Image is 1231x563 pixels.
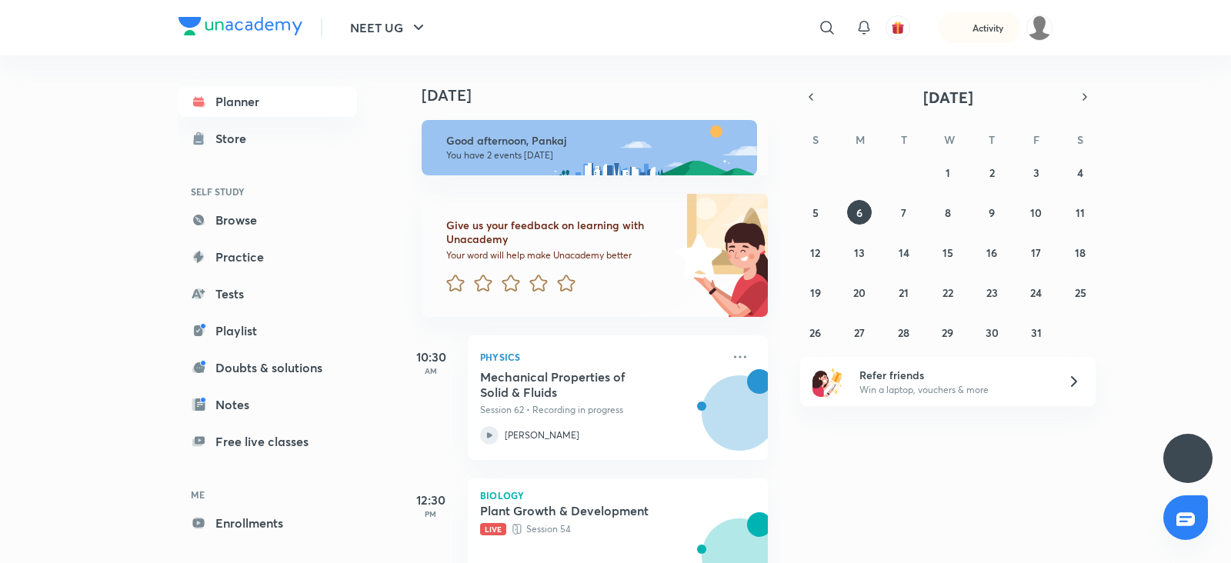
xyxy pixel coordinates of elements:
[803,240,828,265] button: October 12, 2025
[853,285,866,300] abbr: October 20, 2025
[422,120,757,175] img: afternoon
[936,160,960,185] button: October 1, 2025
[812,205,819,220] abbr: October 5, 2025
[892,320,916,345] button: October 28, 2025
[178,481,357,508] h6: ME
[178,17,302,35] img: Company Logo
[986,245,997,260] abbr: October 16, 2025
[803,200,828,225] button: October 5, 2025
[400,509,462,518] p: PM
[898,325,909,340] abbr: October 28, 2025
[1026,15,1053,41] img: Pankaj Saproo
[945,205,951,220] abbr: October 8, 2025
[1024,200,1049,225] button: October 10, 2025
[946,165,950,180] abbr: October 1, 2025
[178,205,357,235] a: Browse
[400,348,462,366] h5: 10:30
[847,240,872,265] button: October 13, 2025
[400,366,462,375] p: AM
[178,426,357,457] a: Free live classes
[1179,449,1197,468] img: ttu
[1076,205,1085,220] abbr: October 11, 2025
[892,240,916,265] button: October 14, 2025
[446,218,671,246] h6: Give us your feedback on learning with Unacademy
[859,367,1049,383] h6: Refer friends
[1031,245,1041,260] abbr: October 17, 2025
[954,18,968,37] img: activity
[899,285,909,300] abbr: October 21, 2025
[901,205,906,220] abbr: October 7, 2025
[891,21,905,35] img: avatar
[989,165,995,180] abbr: October 2, 2025
[810,245,820,260] abbr: October 12, 2025
[400,491,462,509] h5: 12:30
[847,200,872,225] button: October 6, 2025
[1077,165,1083,180] abbr: October 4, 2025
[809,325,821,340] abbr: October 26, 2025
[886,15,910,40] button: avatar
[942,325,953,340] abbr: October 29, 2025
[1033,165,1039,180] abbr: October 3, 2025
[1024,280,1049,305] button: October 24, 2025
[1030,285,1042,300] abbr: October 24, 2025
[979,160,1004,185] button: October 2, 2025
[341,12,437,43] button: NEET UG
[892,280,916,305] button: October 21, 2025
[979,320,1004,345] button: October 30, 2025
[1024,240,1049,265] button: October 17, 2025
[480,403,722,417] p: Session 62 • Recording in progress
[812,132,819,147] abbr: Sunday
[944,132,955,147] abbr: Wednesday
[1031,325,1042,340] abbr: October 31, 2025
[1075,285,1086,300] abbr: October 25, 2025
[803,320,828,345] button: October 26, 2025
[178,389,357,420] a: Notes
[856,132,865,147] abbr: Monday
[1024,320,1049,345] button: October 31, 2025
[989,132,995,147] abbr: Thursday
[1033,132,1039,147] abbr: Friday
[446,249,671,262] p: Your word will help make Unacademy better
[803,280,828,305] button: October 19, 2025
[178,86,357,117] a: Planner
[1068,280,1093,305] button: October 25, 2025
[936,280,960,305] button: October 22, 2025
[901,132,907,147] abbr: Tuesday
[446,134,743,148] h6: Good afternoon, Pankaj
[847,320,872,345] button: October 27, 2025
[892,200,916,225] button: October 7, 2025
[178,123,357,154] a: Store
[1075,245,1086,260] abbr: October 18, 2025
[847,280,872,305] button: October 20, 2025
[936,320,960,345] button: October 29, 2025
[854,325,865,340] abbr: October 27, 2025
[215,129,255,148] div: Store
[810,285,821,300] abbr: October 19, 2025
[1024,160,1049,185] button: October 3, 2025
[989,205,995,220] abbr: October 9, 2025
[942,285,953,300] abbr: October 22, 2025
[859,383,1049,397] p: Win a laptop, vouchers & more
[178,242,357,272] a: Practice
[979,280,1004,305] button: October 23, 2025
[480,503,672,518] h5: Plant Growth & Development
[986,325,999,340] abbr: October 30, 2025
[1030,205,1042,220] abbr: October 10, 2025
[812,366,843,397] img: referral
[178,315,357,346] a: Playlist
[1068,160,1093,185] button: October 4, 2025
[936,240,960,265] button: October 15, 2025
[899,245,909,260] abbr: October 14, 2025
[480,369,672,400] h5: Mechanical Properties of Solid & Fluids
[422,86,783,105] h4: [DATE]
[986,285,998,300] abbr: October 23, 2025
[923,87,973,108] span: [DATE]
[480,523,506,535] span: Live
[505,428,579,442] p: [PERSON_NAME]
[822,86,1074,108] button: [DATE]
[1077,132,1083,147] abbr: Saturday
[856,205,862,220] abbr: October 6, 2025
[178,352,357,383] a: Doubts & solutions
[942,245,953,260] abbr: October 15, 2025
[1068,240,1093,265] button: October 18, 2025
